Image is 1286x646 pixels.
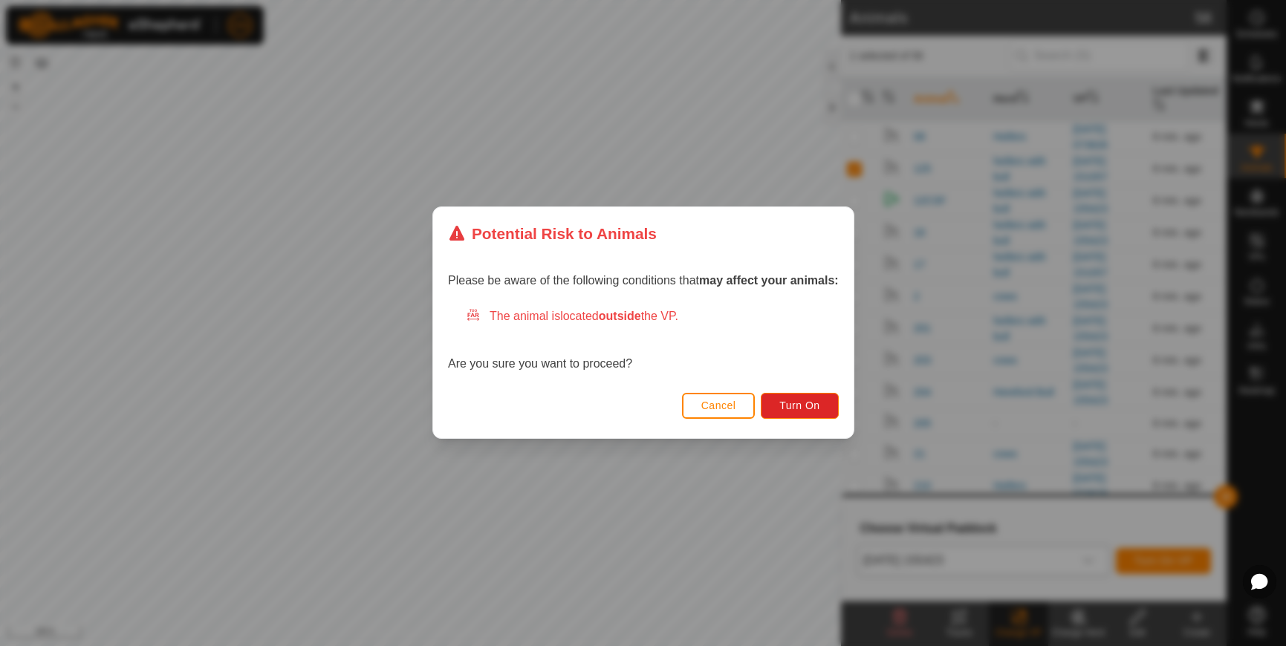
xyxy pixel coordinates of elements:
div: Potential Risk to Animals [448,222,657,245]
strong: may affect your animals: [699,275,839,287]
div: The animal is [466,308,839,326]
span: Cancel [701,400,735,412]
span: Please be aware of the following conditions that [448,275,839,287]
span: Turn On [779,400,819,412]
button: Cancel [681,393,755,419]
span: located the VP. [560,310,678,323]
button: Turn On [761,393,838,419]
div: Are you sure you want to proceed? [448,308,839,373]
strong: outside [598,310,640,323]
